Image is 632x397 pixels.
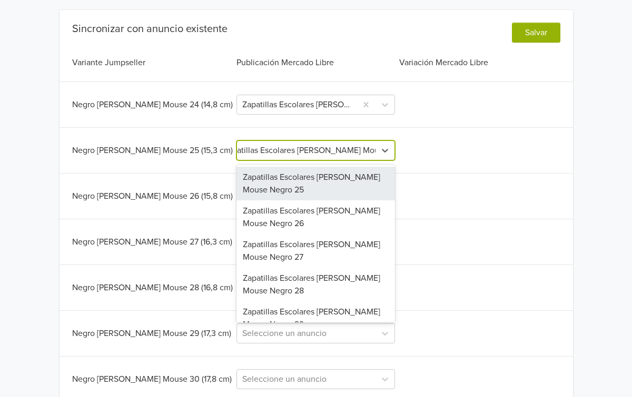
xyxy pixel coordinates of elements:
div: Variación Mercado Libre [397,56,560,69]
div: Zapatillas Escolares [PERSON_NAME] Mouse Negro 26 [236,200,395,234]
div: Negro [PERSON_NAME] Mouse 29 (17,3 cm) [72,327,235,340]
div: Negro [PERSON_NAME] Mouse 26 (15,8 cm) [72,190,235,202]
div: Zapatillas Escolares [PERSON_NAME] Mouse Negro 29 [236,301,395,335]
div: Zapatillas Escolares [PERSON_NAME] Mouse Negro 25 [236,167,395,200]
div: Publicación Mercado Libre [234,56,397,69]
div: Negro [PERSON_NAME] Mouse 25 (15,3 cm) [72,144,235,157]
div: Negro [PERSON_NAME] Mouse 27 (16,3 cm) [72,236,235,248]
div: Negro [PERSON_NAME] Mouse 24 (14,8 cm) [72,98,235,111]
div: Sincronizar con anuncio existente [72,23,228,35]
button: Salvar [512,23,560,43]
div: Zapatillas Escolares [PERSON_NAME] Mouse Negro 28 [236,268,395,301]
div: Zapatillas Escolares [PERSON_NAME] Mouse Negro 27 [236,234,395,268]
div: Negro [PERSON_NAME] Mouse 30 (17,8 cm) [72,373,235,385]
div: Variante Jumpseller [72,56,235,69]
div: Negro [PERSON_NAME] Mouse 28 (16,8 cm) [72,281,235,294]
